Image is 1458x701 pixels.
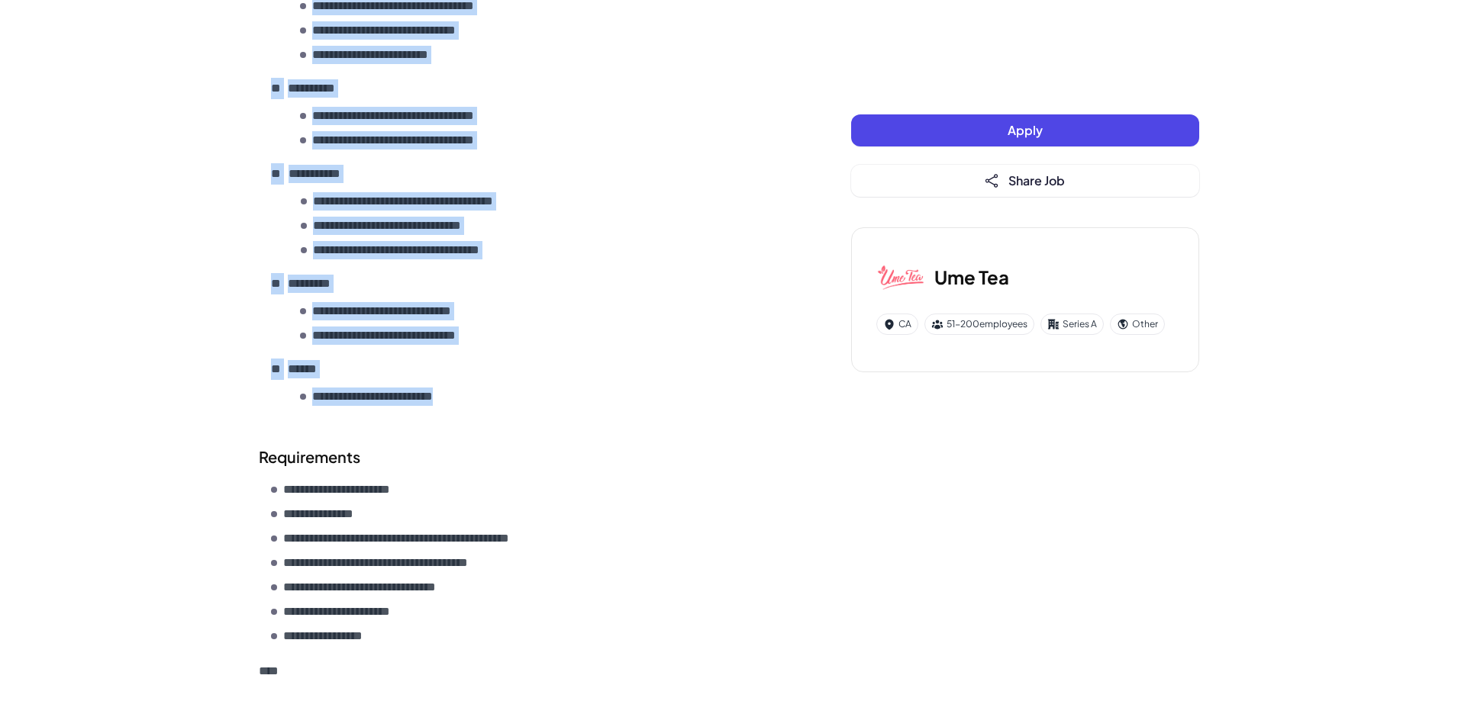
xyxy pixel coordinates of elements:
div: Series A [1040,314,1104,335]
div: Other [1110,314,1165,335]
button: Apply [851,114,1199,146]
span: Apply [1008,122,1043,138]
h3: Ume Tea [934,263,1009,291]
div: CA [876,314,918,335]
div: 51-200 employees [924,314,1034,335]
button: Share Job [851,165,1199,197]
span: Share Job [1008,172,1065,188]
img: Um [876,252,925,301]
h2: Requirements [259,445,790,468]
